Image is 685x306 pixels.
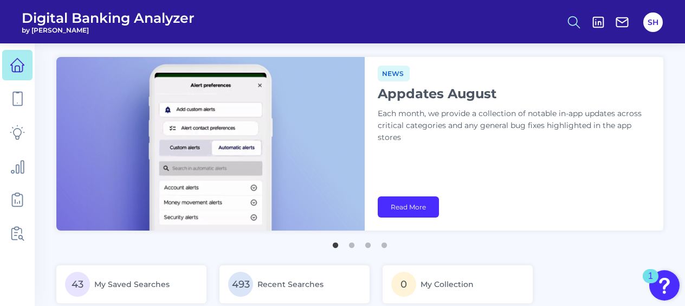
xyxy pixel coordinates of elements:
span: My Saved Searches [94,279,170,289]
p: Each month, we provide a collection of notable in-app updates across critical categories and any ... [378,108,649,144]
a: News [378,68,410,78]
button: 3 [363,237,373,248]
a: 493Recent Searches [219,265,370,303]
span: 0 [391,272,416,297]
div: 1 [648,276,653,290]
button: 2 [346,237,357,248]
span: by [PERSON_NAME] [22,26,195,34]
button: Open Resource Center, 1 new notification [649,270,680,301]
span: My Collection [421,279,474,289]
span: Recent Searches [257,279,324,289]
h1: Appdates August [378,86,649,101]
button: 4 [379,237,390,248]
button: SH [643,12,663,32]
span: News [378,66,410,81]
a: Read More [378,196,439,218]
button: 1 [330,237,341,248]
a: 0My Collection [383,265,533,303]
span: 43 [65,272,90,297]
span: Digital Banking Analyzer [22,10,195,26]
a: 43My Saved Searches [56,265,206,303]
img: bannerImg [56,57,365,231]
span: 493 [228,272,253,297]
